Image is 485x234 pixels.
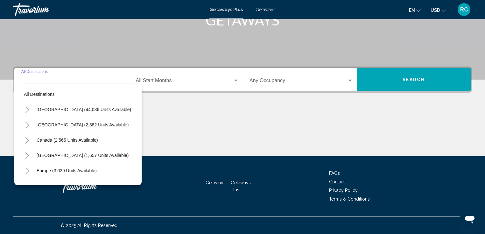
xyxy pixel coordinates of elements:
[33,102,134,117] button: [GEOGRAPHIC_DATA] (44,086 units available)
[21,118,33,131] button: Toggle Mexico (2,382 units available)
[37,138,98,143] span: Canada (2,565 units available)
[329,196,370,202] a: Terms & Conditions
[37,122,129,127] span: [GEOGRAPHIC_DATA] (2,382 units available)
[256,7,276,12] a: Getaways
[329,179,345,184] a: Contact
[209,7,243,12] a: Getaways Plus
[33,148,132,163] button: [GEOGRAPHIC_DATA] (1,657 units available)
[33,133,101,147] button: Canada (2,565 units available)
[37,153,129,158] span: [GEOGRAPHIC_DATA] (1,657 units available)
[21,180,33,192] button: Toggle Australia (189 units available)
[21,134,33,146] button: Toggle Canada (2,565 units available)
[456,3,472,16] button: User Menu
[33,163,100,178] button: Europe (3,639 units available)
[33,179,99,193] button: Australia (189 units available)
[33,117,132,132] button: [GEOGRAPHIC_DATA] (2,382 units available)
[21,164,33,177] button: Toggle Europe (3,639 units available)
[14,68,471,91] div: Search widget
[357,68,471,91] button: Search
[460,209,480,229] iframe: Button to launch messaging window
[409,5,421,15] button: Change language
[231,180,251,192] a: Getaways Plus
[21,149,33,162] button: Toggle Caribbean & Atlantic Islands (1,657 units available)
[206,180,226,185] a: Getaways
[431,5,446,15] button: Change currency
[24,92,55,97] span: All destinations
[60,177,124,196] a: Travorium
[329,171,340,176] a: FAQs
[60,223,118,228] span: © 2025 All Rights Reserved.
[21,87,135,102] button: All destinations
[403,77,425,82] span: Search
[13,3,203,16] a: Travorium
[21,103,33,116] button: Toggle United States (44,086 units available)
[37,168,97,173] span: Europe (3,639 units available)
[431,8,440,13] span: USD
[37,107,131,112] span: [GEOGRAPHIC_DATA] (44,086 units available)
[409,8,415,13] span: en
[329,188,358,193] a: Privacy Policy
[460,6,468,13] span: RC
